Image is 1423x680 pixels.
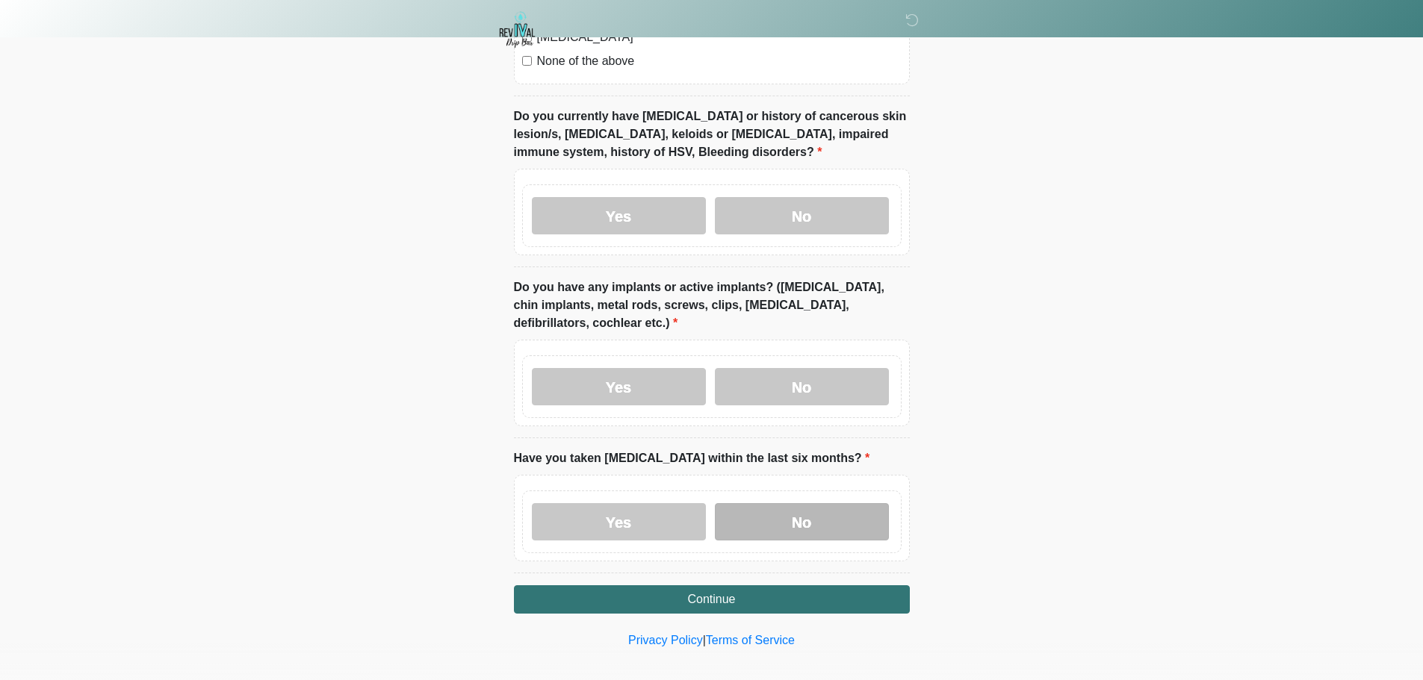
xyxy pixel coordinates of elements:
[537,52,902,70] label: None of the above
[703,634,706,646] a: |
[514,107,910,161] label: Do you currently have [MEDICAL_DATA] or history of cancerous skin lesion/s, [MEDICAL_DATA], keloi...
[715,368,889,405] label: No
[499,11,536,49] img: Revival Drip Bar Logo
[514,585,910,614] button: Continue
[532,197,706,234] label: Yes
[706,634,795,646] a: Terms of Service
[715,197,889,234] label: No
[522,56,532,66] input: None of the above
[532,503,706,540] label: Yes
[715,503,889,540] label: No
[514,278,910,332] label: Do you have any implants or active implants? ([MEDICAL_DATA], chin implants, metal rods, screws, ...
[514,449,870,467] label: Have you taken [MEDICAL_DATA] within the last six months?
[628,634,703,646] a: Privacy Policy
[532,368,706,405] label: Yes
